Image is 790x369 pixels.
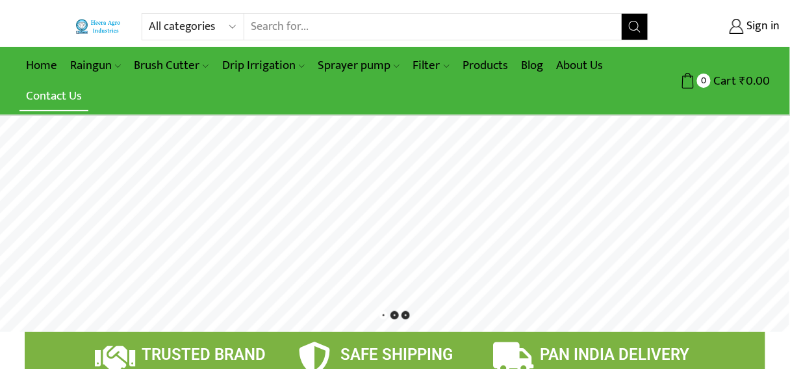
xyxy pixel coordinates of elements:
[622,14,648,40] button: Search button
[744,18,780,35] span: Sign in
[711,72,737,90] span: Cart
[697,74,711,87] span: 0
[216,50,311,81] a: Drip Irrigation
[341,346,453,364] span: SAFE SHIPPING
[311,50,406,81] a: Sprayer pump
[19,50,64,81] a: Home
[64,50,127,81] a: Raingun
[127,50,215,81] a: Brush Cutter
[540,346,689,364] span: PAN INDIA DELIVERY
[740,71,746,91] span: ₹
[740,71,771,91] bdi: 0.00
[668,15,780,38] a: Sign in
[550,50,609,81] a: About Us
[142,346,266,364] span: TRUSTED BRAND
[19,81,88,111] a: Contact Us
[661,69,771,93] a: 0 Cart ₹0.00
[515,50,550,81] a: Blog
[244,14,622,40] input: Search for...
[456,50,515,81] a: Products
[407,50,456,81] a: Filter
